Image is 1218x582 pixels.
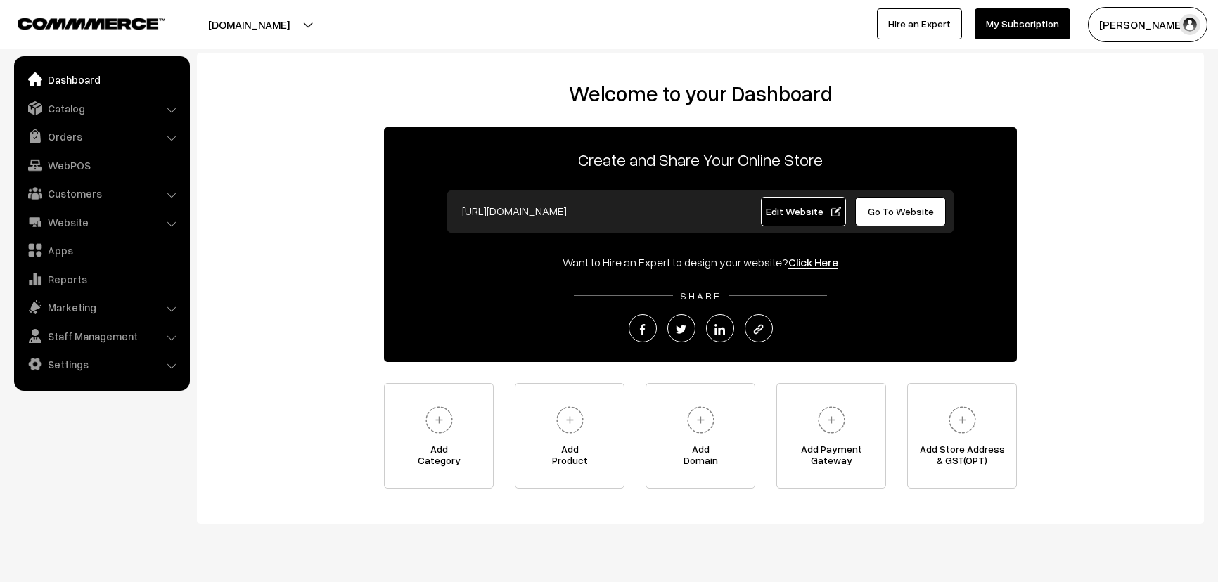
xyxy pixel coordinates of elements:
[18,124,185,149] a: Orders
[18,351,185,377] a: Settings
[515,383,624,489] a: AddProduct
[766,205,841,217] span: Edit Website
[907,383,1017,489] a: Add Store Address& GST(OPT)
[975,8,1070,39] a: My Subscription
[18,209,185,235] a: Website
[18,14,141,31] a: COMMMERCE
[868,205,934,217] span: Go To Website
[384,383,494,489] a: AddCategory
[384,147,1017,172] p: Create and Share Your Online Store
[18,238,185,263] a: Apps
[646,444,755,472] span: Add Domain
[877,8,962,39] a: Hire an Expert
[855,197,946,226] a: Go To Website
[681,401,720,439] img: plus.svg
[211,81,1190,106] h2: Welcome to your Dashboard
[551,401,589,439] img: plus.svg
[18,153,185,178] a: WebPOS
[18,323,185,349] a: Staff Management
[515,444,624,472] span: Add Product
[384,254,1017,271] div: Want to Hire an Expert to design your website?
[788,255,838,269] a: Click Here
[1179,14,1200,35] img: user
[943,401,982,439] img: plus.svg
[761,197,847,226] a: Edit Website
[777,444,885,472] span: Add Payment Gateway
[812,401,851,439] img: plus.svg
[18,295,185,320] a: Marketing
[385,444,493,472] span: Add Category
[646,383,755,489] a: AddDomain
[18,96,185,121] a: Catalog
[776,383,886,489] a: Add PaymentGateway
[420,401,459,439] img: plus.svg
[159,7,339,42] button: [DOMAIN_NAME]
[1088,7,1207,42] button: [PERSON_NAME]
[18,266,185,292] a: Reports
[908,444,1016,472] span: Add Store Address & GST(OPT)
[18,18,165,29] img: COMMMERCE
[18,181,185,206] a: Customers
[673,290,729,302] span: SHARE
[18,67,185,92] a: Dashboard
